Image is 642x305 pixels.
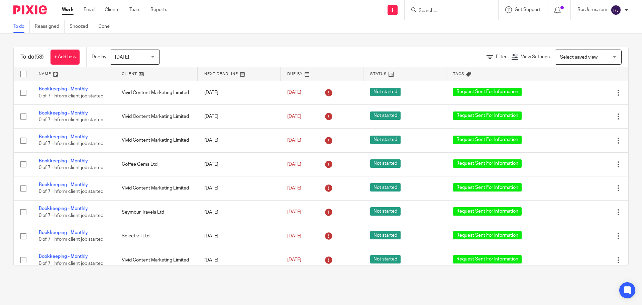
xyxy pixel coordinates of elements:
span: [DATE] [287,90,301,95]
a: Reassigned [35,20,65,33]
p: Due by [92,54,106,60]
span: 0 of 7 · Inform client job started [39,189,103,194]
span: Get Support [515,7,540,12]
span: 0 of 7 · Inform client job started [39,237,103,242]
td: Vivid Content Marketing Limited [115,176,198,200]
td: Coffee Gems Ltd [115,152,198,176]
td: [DATE] [198,152,281,176]
a: Email [84,6,95,13]
span: [DATE] [287,114,301,119]
span: [DATE] [287,210,301,215]
span: Not started [370,231,401,239]
p: Roi Jerusalem [577,6,607,13]
td: [DATE] [198,248,281,272]
span: View Settings [521,55,550,59]
span: Request Sent For Information [453,255,522,263]
span: Not started [370,88,401,96]
td: [DATE] [198,200,281,224]
td: Vivid Content Marketing Limited [115,248,198,272]
a: Bookkeeping - Monthly [39,230,88,235]
span: Request Sent For Information [453,159,522,168]
a: Done [98,20,115,33]
img: svg%3E [611,5,621,15]
a: Bookkeeping - Monthly [39,159,88,163]
td: Selectiv-I Ltd [115,224,198,248]
a: Bookkeeping - Monthly [39,206,88,211]
td: Vivid Content Marketing Limited [115,129,198,152]
a: + Add task [50,50,80,65]
span: [DATE] [287,162,301,167]
td: Vivid Content Marketing Limited [115,104,198,128]
span: Request Sent For Information [453,88,522,96]
td: Vivid Content Marketing Limited [115,81,198,104]
span: Request Sent For Information [453,231,522,239]
span: Not started [370,136,401,144]
span: 0 of 7 · Inform client job started [39,213,103,218]
span: Not started [370,183,401,192]
a: Bookkeeping - Monthly [39,111,88,116]
span: 0 of 7 · Inform client job started [39,118,103,122]
span: Not started [370,111,401,120]
a: Clients [105,6,119,13]
a: Work [62,6,74,13]
span: [DATE] [115,55,129,60]
a: Reports [150,6,167,13]
a: Snoozed [70,20,93,33]
td: [DATE] [198,129,281,152]
a: Bookkeeping - Monthly [39,135,88,139]
img: Pixie [13,5,47,14]
input: Search [418,8,478,14]
span: [DATE] [287,138,301,143]
span: Request Sent For Information [453,183,522,192]
span: Not started [370,207,401,216]
span: Select saved view [560,55,598,60]
td: Seymour Travels Ltd [115,200,198,224]
span: Filter [496,55,507,59]
span: 0 of 7 · Inform client job started [39,261,103,266]
a: Bookkeeping - Monthly [39,87,88,91]
h1: To do [20,54,44,61]
span: Not started [370,255,401,263]
td: [DATE] [198,176,281,200]
span: [DATE] [287,234,301,238]
span: 0 of 7 · Inform client job started [39,165,103,170]
span: Request Sent For Information [453,136,522,144]
span: Request Sent For Information [453,207,522,216]
span: 0 of 7 · Inform client job started [39,142,103,146]
td: [DATE] [198,81,281,104]
td: [DATE] [198,104,281,128]
span: Tags [453,72,464,76]
span: [DATE] [287,186,301,190]
span: Request Sent For Information [453,111,522,120]
a: Bookkeeping - Monthly [39,182,88,187]
td: [DATE] [198,224,281,248]
span: 0 of 7 · Inform client job started [39,94,103,98]
a: Team [129,6,140,13]
a: To do [13,20,30,33]
span: Not started [370,159,401,168]
span: [DATE] [287,257,301,262]
span: (58) [34,54,44,60]
a: Bookkeeping - Monthly [39,254,88,259]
